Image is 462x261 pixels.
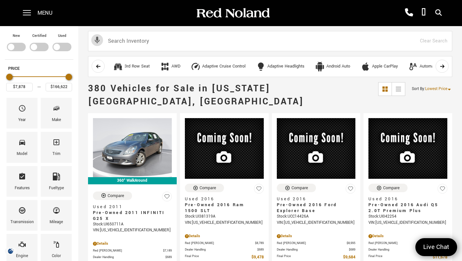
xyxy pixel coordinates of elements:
[420,243,453,252] span: Live Chat
[18,239,26,253] span: Engine
[3,248,18,254] section: Click to Open Cookie Consent Modal
[251,254,264,261] span: $9,478
[202,64,246,69] div: Adaptive Cruise Control
[256,62,266,71] div: Adaptive Headlights
[277,220,356,226] div: VIN: [US_VEHICLE_IDENTIFICATION_NUMBER]
[110,60,153,73] button: 3rd Row Seat3rd Row Seat
[277,202,351,214] span: Pre-Owned 2016 Ford Explorer Base
[291,185,308,191] div: Compare
[171,64,180,69] div: AWD
[254,184,264,196] button: Save Vehicle
[383,185,400,191] div: Compare
[433,254,447,261] span: $11,678
[7,98,37,129] div: YearYear
[346,184,355,196] button: Save Vehicle
[93,227,172,233] div: VIN: [US_VEHICLE_IDENTIFICATION_NUMBER]
[185,196,264,214] a: Used 2016Pre-Owned 2016 Ram 1500 SLT
[368,233,447,239] div: Pricing Details - Pre-Owned 2016 Audi Q5 2.0T Premium Plus With Navigation
[93,248,163,253] span: Red [PERSON_NAME]
[343,254,355,261] span: $9,684
[185,241,264,246] a: Red [PERSON_NAME] $8,789
[185,241,255,246] span: Red [PERSON_NAME]
[93,118,172,177] img: 2011 INFINITI G25 X
[108,193,124,199] div: Compare
[349,247,355,252] span: $689
[49,185,64,192] div: Fueltype
[3,248,18,254] img: Opt-Out Icon
[368,220,447,226] div: VIN: [US_VEHICLE_IDENTIFICATION_NUMBER]
[66,74,72,80] div: Maximum Price
[277,254,343,261] span: Final Price
[277,196,356,214] a: Used 2016Pre-Owned 2016 Ford Explorer Base
[368,196,442,202] span: Used 2016
[372,64,398,69] div: Apple CarPlay
[277,247,356,252] a: Dealer Handling $689
[368,202,442,214] span: Pre-Owned 2016 Audi Q5 2.0T Premium Plus
[93,255,165,260] span: Dealer Handling
[267,64,305,69] div: Adaptive Headlights
[41,166,72,197] div: FueltypeFueltype
[93,210,167,222] span: Pre-Owned 2011 INFINITI G25 X
[436,60,449,73] button: scroll right
[195,8,270,19] img: Red Noland Auto Group
[368,214,447,220] div: Stock : UI042254
[185,247,257,252] span: Dealer Handling
[41,98,72,129] div: MakeMake
[368,196,447,214] a: Used 2016Pre-Owned 2016 Audi Q5 2.0T Premium Plus
[125,64,150,69] div: 3rd Row Seat
[277,247,349,252] span: Dealer Handling
[277,118,356,179] img: 2016 Ford Explorer Base
[277,184,316,192] button: Compare Vehicle
[93,241,172,247] div: Pricing Details - Pre-Owned 2011 INFINITI G25 X AWD
[113,62,123,71] div: 3rd Row Seat
[6,71,72,91] div: Price
[165,255,172,260] span: $689
[5,33,73,59] div: Filter by Vehicle Type
[368,118,447,179] img: 2016 Audi Q5 2.0T Premium Plus
[18,205,26,219] span: Transmission
[368,241,447,246] a: Red [PERSON_NAME] $10,989
[52,137,60,150] span: Trim
[185,196,259,202] span: Used 2016
[7,166,37,197] div: FeaturesFeatures
[7,132,37,162] div: ModelModel
[368,254,447,261] a: Final Price $11,678
[252,60,308,73] button: Adaptive HeadlightsAdaptive Headlights
[185,247,264,252] a: Dealer Handling $689
[277,254,356,261] a: Final Price $9,684
[6,74,13,80] div: Minimum Price
[185,202,259,214] span: Pre-Owned 2016 Ram 1500 SLT
[15,185,30,192] div: Features
[162,192,172,204] button: Save Vehicle
[8,66,70,71] h5: Price
[52,103,60,116] span: Make
[17,150,27,158] div: Model
[185,254,251,261] span: Final Price
[163,248,172,253] span: $7,189
[93,204,167,210] span: Used 2011
[257,247,264,252] span: $689
[160,62,170,71] div: AWD
[185,214,264,220] div: Stock : UI381319A
[18,116,26,124] div: Year
[52,205,60,219] span: Mileage
[255,241,264,246] span: $8,789
[368,254,433,261] span: Final Price
[311,60,354,73] button: Android AutoAndroid Auto
[88,177,177,184] div: 360° WalkAround
[10,219,34,226] div: Transmission
[326,64,350,69] div: Android Auto
[425,86,447,92] span: Lowest Price
[368,184,408,192] button: Compare Vehicle
[93,255,172,260] a: Dealer Handling $689
[18,103,26,116] span: Year
[277,241,356,246] a: Red [PERSON_NAME] $8,995
[91,34,103,46] svg: Click to toggle on voice search
[277,196,351,202] span: Used 2016
[52,171,60,185] span: Fueltype
[6,83,33,91] input: Minimum
[93,248,172,253] a: Red [PERSON_NAME] $7,189
[191,62,201,71] div: Adaptive Cruise Control
[368,241,437,246] span: Red [PERSON_NAME]
[93,204,172,222] a: Used 2011Pre-Owned 2011 INFINITI G25 X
